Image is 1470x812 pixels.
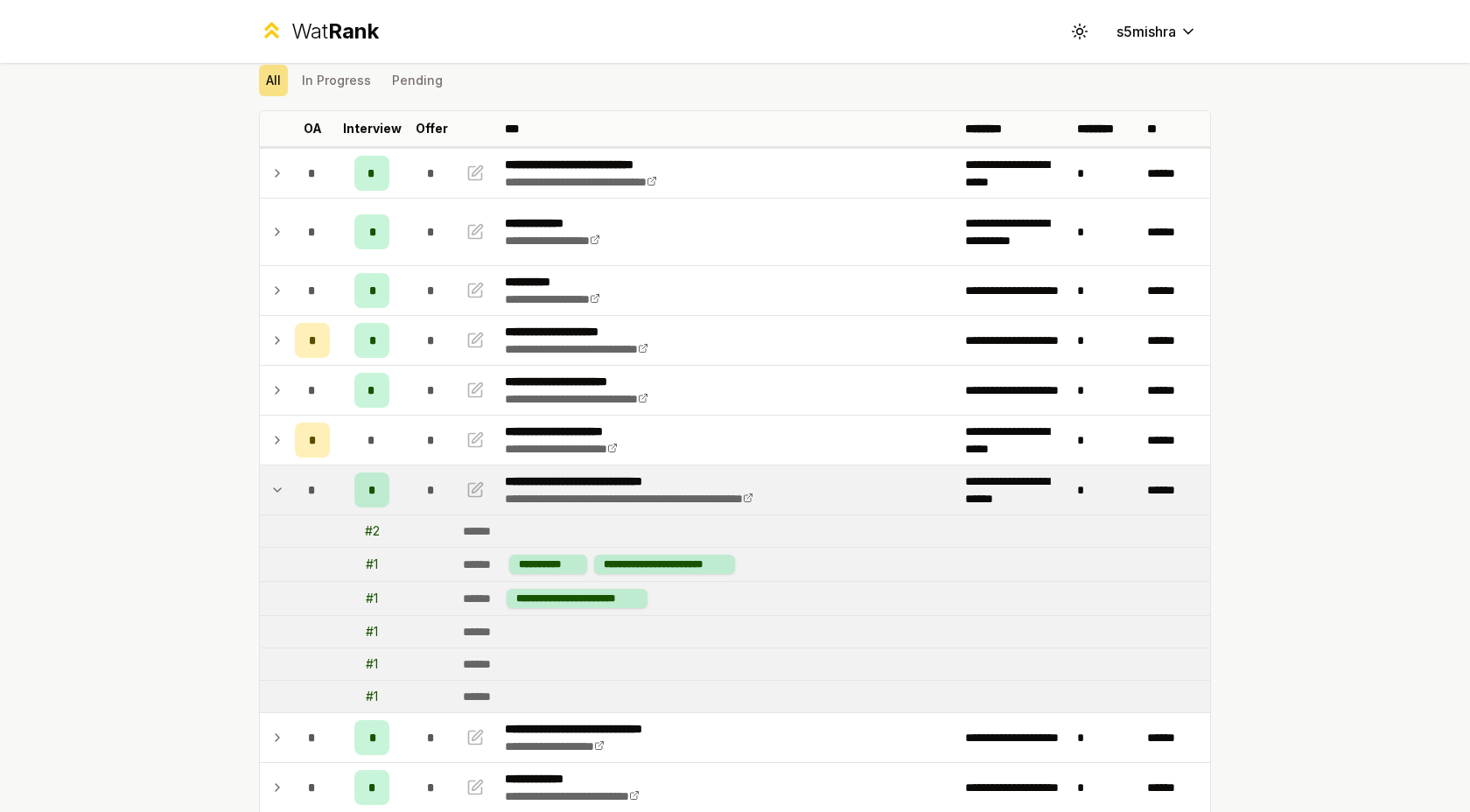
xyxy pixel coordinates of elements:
div: # 1 [366,623,378,640]
div: Wat [291,17,379,45]
div: # 2 [365,522,380,540]
div: # 1 [366,688,378,705]
span: s5mishra [1116,21,1176,42]
button: Pending [385,65,450,96]
div: # 1 [366,556,378,573]
span: Rank [328,18,379,44]
a: WatRank [259,17,379,45]
p: Offer [416,120,448,137]
button: All [259,65,288,96]
p: Interview [343,120,402,137]
button: s5mishra [1102,16,1211,47]
div: # 1 [366,655,378,673]
button: In Progress [295,65,378,96]
p: OA [304,120,322,137]
div: # 1 [366,590,378,607]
